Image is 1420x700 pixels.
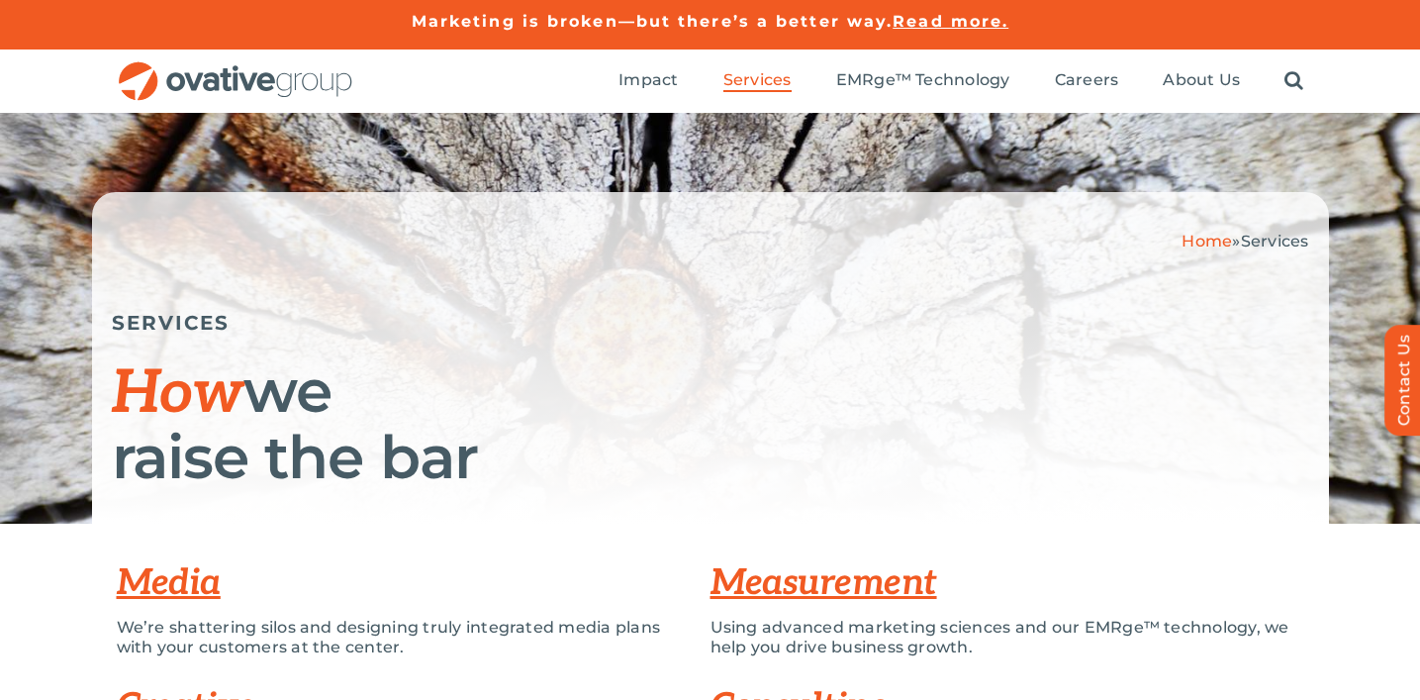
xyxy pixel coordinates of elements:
h5: SERVICES [112,311,1309,335]
span: » [1182,232,1308,250]
a: Impact [618,70,678,92]
span: EMRge™ Technology [836,70,1010,90]
a: Read more. [893,12,1008,31]
nav: Menu [618,50,1303,113]
a: Careers [1055,70,1119,92]
span: Services [723,70,792,90]
a: Marketing is broken—but there’s a better way. [412,12,894,31]
span: About Us [1163,70,1240,90]
a: Search [1284,70,1303,92]
a: OG_Full_horizontal_RGB [117,59,354,78]
a: Media [117,561,221,605]
a: Services [723,70,792,92]
a: Measurement [710,561,937,605]
h1: we raise the bar [112,359,1309,489]
a: Home [1182,232,1232,250]
span: Services [1241,232,1309,250]
span: Impact [618,70,678,90]
span: Careers [1055,70,1119,90]
a: EMRge™ Technology [836,70,1010,92]
p: We’re shattering silos and designing truly integrated media plans with your customers at the center. [117,618,681,657]
a: About Us [1163,70,1240,92]
p: Using advanced marketing sciences and our EMRge™ technology, we help you drive business growth. [710,618,1304,657]
span: How [112,358,243,430]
